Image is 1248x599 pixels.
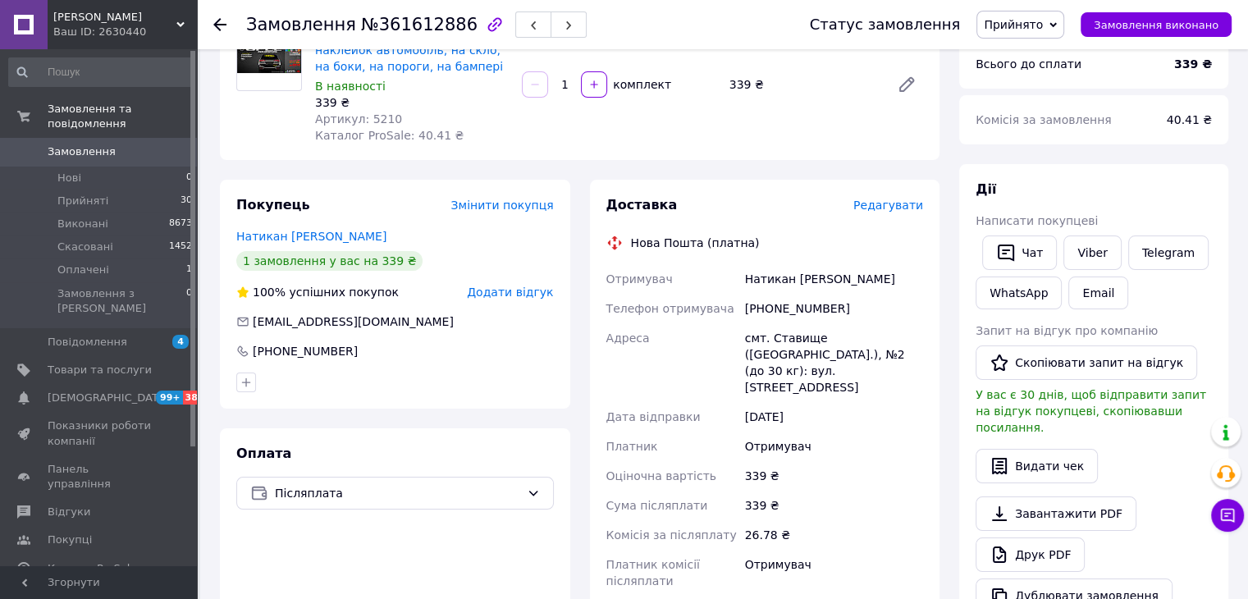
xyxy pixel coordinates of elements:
span: [EMAIL_ADDRESS][DOMAIN_NAME] [253,315,454,328]
a: Друк PDF [976,537,1085,572]
span: Товари та послуги [48,363,152,377]
a: Telegram [1128,235,1209,270]
div: 339 ₴ [723,73,884,96]
span: Прийнято [984,18,1043,31]
span: Післяплата [275,484,520,502]
span: Виконані [57,217,108,231]
span: Прийняті [57,194,108,208]
span: 40.41 ₴ [1167,113,1212,126]
button: Скопіювати запит на відгук [976,345,1197,380]
span: Оціночна вартість [606,469,716,482]
span: Адреса [606,332,650,345]
span: 99+ [156,391,183,405]
span: Дії [976,181,996,197]
div: [DATE] [742,402,926,432]
span: Комісія за замовлення [976,113,1112,126]
span: №361612886 [361,15,478,34]
span: Каталог ProSale [48,561,136,576]
span: 0 [186,286,192,316]
span: Відгуки [48,505,90,519]
span: Замовлення з [PERSON_NAME] [57,286,186,316]
span: 8673 [169,217,192,231]
span: Показники роботи компанії [48,418,152,448]
a: Редагувати [890,68,923,101]
span: [DEMOGRAPHIC_DATA] [48,391,169,405]
a: Viber [1063,235,1121,270]
span: Дата відправки [606,410,701,423]
span: 38 [183,391,202,405]
div: 339 ₴ [315,94,509,111]
span: Телефон отримувача [606,302,734,315]
button: Видати чек [976,449,1098,483]
span: У вас є 30 днів, щоб відправити запит на відгук покупцеві, скопіювавши посилання. [976,388,1206,434]
span: Vinil Garage [53,10,176,25]
span: Скасовані [57,240,113,254]
span: Платник комісії післяплати [606,558,700,588]
div: Нова Пошта (платна) [627,235,764,251]
div: 26.78 ₴ [742,520,926,550]
span: Замовлення виконано [1094,19,1218,31]
span: Змінити покупця [451,199,554,212]
span: Сума післяплати [606,499,708,512]
span: Запит на відгук про компанію [976,324,1158,337]
span: 1452 [169,240,192,254]
span: Комісія за післяплату [606,528,737,542]
a: Завантажити PDF [976,496,1136,531]
span: Артикул: 5210 [315,112,402,126]
div: Ваш ID: 2630440 [53,25,197,39]
span: Покупець [236,197,310,213]
div: Отримувач [742,550,926,596]
div: 339 ₴ [742,491,926,520]
div: Статус замовлення [810,16,961,33]
span: Покупці [48,533,92,547]
div: успішних покупок [236,284,399,300]
span: 100% [253,286,286,299]
a: Натикан [PERSON_NAME] [236,230,386,243]
span: Всього до сплати [976,57,1081,71]
span: В наявності [315,80,386,93]
button: Email [1068,277,1128,309]
span: Каталог ProSale: 40.41 ₴ [315,129,464,142]
img: OPEL-наклейки, комплект наклейок автомобіль, на скло, на боки, на пороги, на бампері [237,43,301,73]
span: Оплачені [57,263,109,277]
button: Чат з покупцем [1211,499,1244,532]
span: Замовлення та повідомлення [48,102,197,131]
span: Доставка [606,197,678,213]
span: Написати покупцеві [976,214,1098,227]
div: комплект [609,76,673,93]
div: [PHONE_NUMBER] [742,294,926,323]
button: Замовлення виконано [1081,12,1232,37]
input: Пошук [8,57,194,87]
a: OPEL-наклейки, комплект наклейок автомобіль, на скло, на боки, на пороги, на бампері [315,27,503,73]
span: Повідомлення [48,335,127,350]
span: 4 [172,335,189,349]
span: Оплата [236,446,291,461]
span: Редагувати [853,199,923,212]
span: 0 [186,171,192,185]
span: Панель управління [48,462,152,492]
a: WhatsApp [976,277,1062,309]
span: 1 [186,263,192,277]
span: Замовлення [246,15,356,34]
span: Отримувач [606,272,673,286]
span: Додати відгук [467,286,553,299]
b: 339 ₴ [1174,57,1212,71]
div: 1 замовлення у вас на 339 ₴ [236,251,423,271]
div: Натикан [PERSON_NAME] [742,264,926,294]
div: Отримувач [742,432,926,461]
span: Замовлення [48,144,116,159]
span: Нові [57,171,81,185]
span: Платник [606,440,658,453]
div: 339 ₴ [742,461,926,491]
button: Чат [982,235,1057,270]
span: 30 [181,194,192,208]
div: смт. Ставище ([GEOGRAPHIC_DATA].), №2 (до 30 кг): вул. [STREET_ADDRESS] [742,323,926,402]
div: [PHONE_NUMBER] [251,343,359,359]
div: Повернутися назад [213,16,226,33]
